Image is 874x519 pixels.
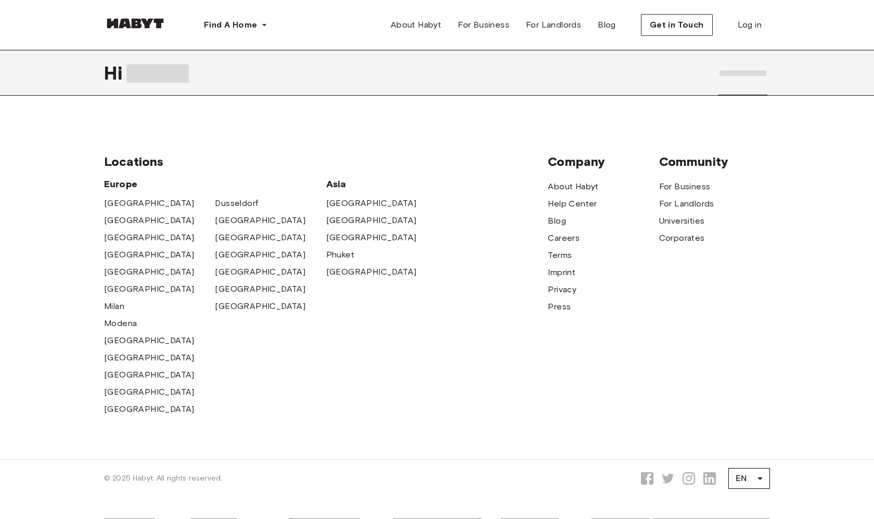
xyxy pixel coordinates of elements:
a: Log in [729,15,770,35]
span: Get in Touch [650,19,704,31]
a: Modena [104,317,137,330]
span: Hi [104,62,126,84]
a: [GEOGRAPHIC_DATA] [215,214,305,227]
span: Locations [104,154,548,170]
a: Milan [104,300,124,313]
span: For Landlords [526,19,581,31]
a: [GEOGRAPHIC_DATA] [326,197,417,210]
a: [GEOGRAPHIC_DATA] [104,352,195,364]
a: About Habyt [548,180,598,193]
a: Dusseldorf [215,197,258,210]
a: Privacy [548,283,576,296]
a: Corporates [659,232,705,244]
a: Imprint [548,266,575,279]
span: © 2025 Habyt. All rights reserved. [104,473,222,484]
span: About Habyt [391,19,441,31]
span: For Business [458,19,509,31]
button: Get in Touch [641,14,713,36]
span: Blog [598,19,616,31]
img: Habyt [104,18,166,29]
a: [GEOGRAPHIC_DATA] [104,283,195,295]
div: user profile tabs [715,50,770,96]
a: [GEOGRAPHIC_DATA] [104,266,195,278]
a: [GEOGRAPHIC_DATA] [326,214,417,227]
a: [GEOGRAPHIC_DATA] [215,249,305,261]
a: Press [548,301,571,313]
a: Careers [548,232,580,244]
a: [GEOGRAPHIC_DATA] [104,334,195,347]
a: Terms [548,249,572,262]
a: [GEOGRAPHIC_DATA] [104,249,195,261]
a: Blog [589,15,624,35]
span: Europe [104,178,326,190]
span: Asia [326,178,437,190]
span: Company [548,154,659,170]
a: Universities [659,215,705,227]
a: [GEOGRAPHIC_DATA] [104,386,195,398]
a: Phuket [326,249,354,261]
a: [GEOGRAPHIC_DATA] [326,231,417,244]
a: For Business [449,15,518,35]
a: For Landlords [659,198,714,210]
div: EN [728,464,770,493]
a: [GEOGRAPHIC_DATA] [104,369,195,381]
a: About Habyt [382,15,449,35]
a: [GEOGRAPHIC_DATA] [104,197,195,210]
a: [GEOGRAPHIC_DATA] [104,231,195,244]
a: [GEOGRAPHIC_DATA] [215,283,305,295]
a: Blog [548,215,566,227]
span: Log in [738,19,762,31]
a: [GEOGRAPHIC_DATA] [215,231,305,244]
span: Community [659,154,770,170]
a: [GEOGRAPHIC_DATA] [215,300,305,313]
a: [GEOGRAPHIC_DATA] [104,214,195,227]
a: [GEOGRAPHIC_DATA] [215,266,305,278]
a: For Business [659,180,711,193]
a: [GEOGRAPHIC_DATA] [326,266,417,278]
a: [GEOGRAPHIC_DATA] [104,403,195,416]
a: For Landlords [518,15,589,35]
button: Find A Home [196,15,276,35]
a: Help Center [548,198,597,210]
span: Find A Home [204,19,257,31]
